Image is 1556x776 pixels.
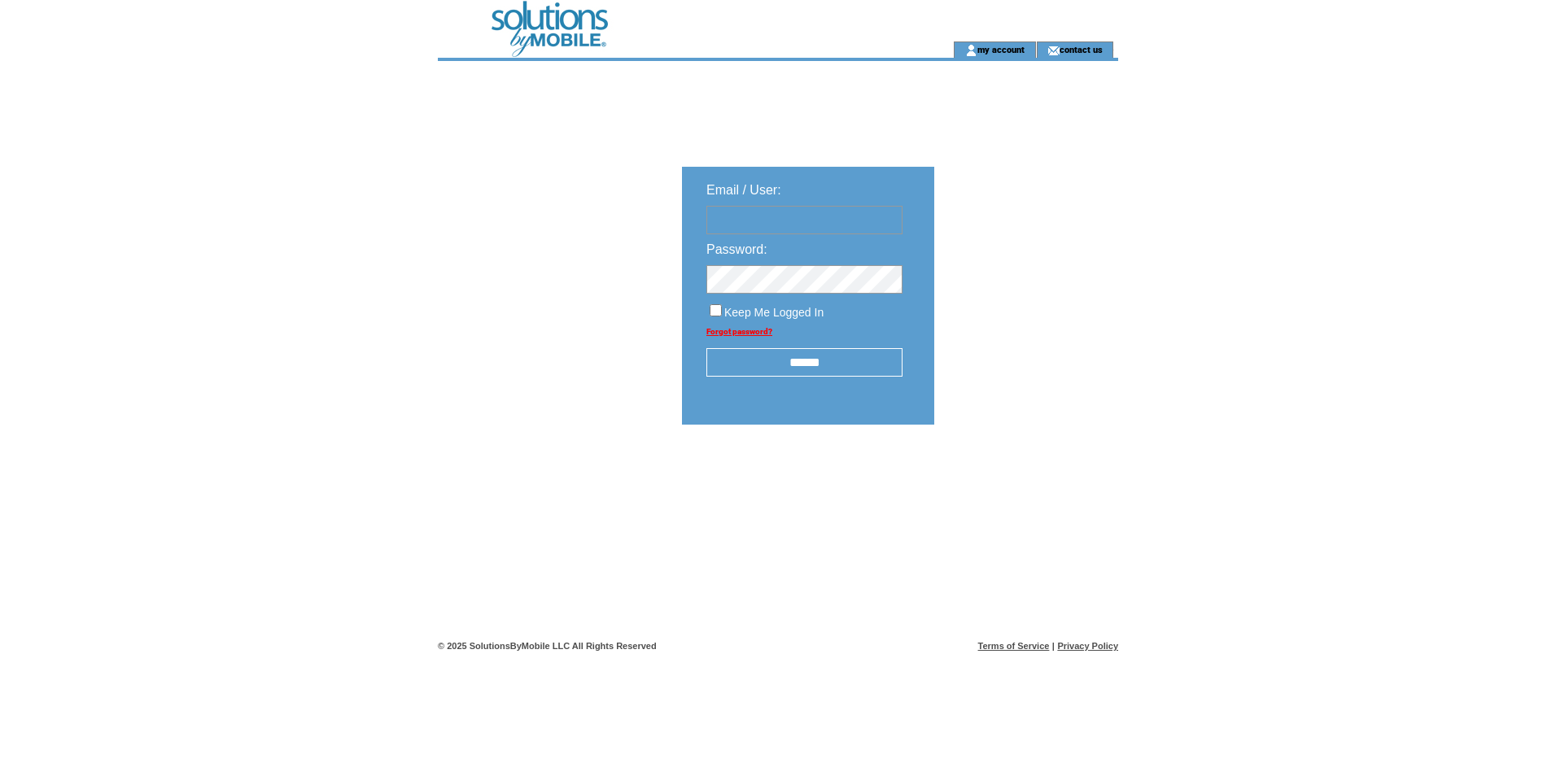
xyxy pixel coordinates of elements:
[1057,641,1118,651] a: Privacy Policy
[1047,44,1060,57] img: contact_us_icon.gif
[724,306,824,319] span: Keep Me Logged In
[706,183,781,197] span: Email / User:
[706,242,767,256] span: Password:
[981,465,1063,486] img: transparent.png
[1052,641,1055,651] span: |
[978,641,1050,651] a: Terms of Service
[438,641,657,651] span: © 2025 SolutionsByMobile LLC All Rights Reserved
[977,44,1025,54] a: my account
[706,327,772,336] a: Forgot password?
[1060,44,1103,54] a: contact us
[965,44,977,57] img: account_icon.gif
